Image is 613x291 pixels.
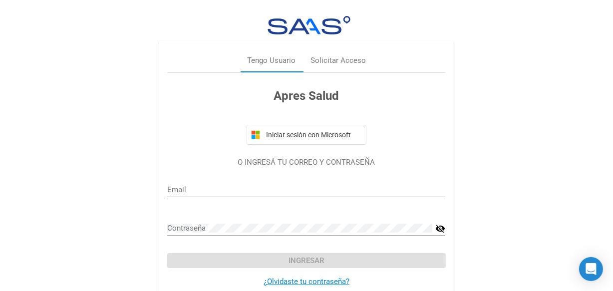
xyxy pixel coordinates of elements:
div: Tengo Usuario [247,55,296,66]
div: Open Intercom Messenger [579,257,603,281]
mat-icon: visibility_off [435,223,445,235]
button: Ingresar [167,253,445,268]
p: O INGRESÁ TU CORREO Y CONTRASEÑA [167,157,445,168]
span: Iniciar sesión con Microsoft [264,131,362,139]
span: Ingresar [289,256,324,265]
h3: Apres Salud [167,87,445,105]
button: Iniciar sesión con Microsoft [247,125,366,145]
div: Solicitar Acceso [310,55,366,66]
a: ¿Olvidaste tu contraseña? [264,277,349,286]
